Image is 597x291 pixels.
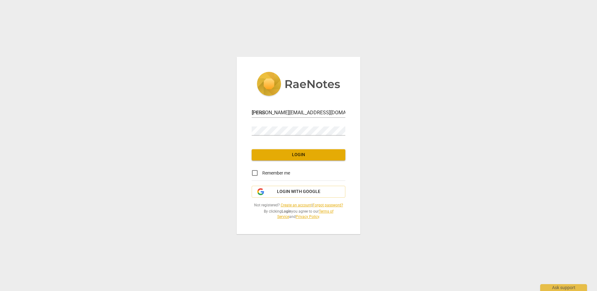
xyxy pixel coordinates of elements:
[252,149,345,160] button: Login
[282,209,291,214] b: Login
[281,203,312,207] a: Create an account
[252,203,345,208] span: Not registered? |
[277,209,333,219] a: Terms of Service
[257,152,340,158] span: Login
[257,72,340,97] img: 5ac2273c67554f335776073100b6d88f.svg
[296,215,319,219] a: Privacy Policy
[540,284,587,291] div: Ask support
[262,170,290,176] span: Remember me
[252,209,345,219] span: By clicking you agree to our and .
[277,189,320,195] span: Login with Google
[252,186,345,198] button: Login with Google
[313,203,343,207] a: Forgot password?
